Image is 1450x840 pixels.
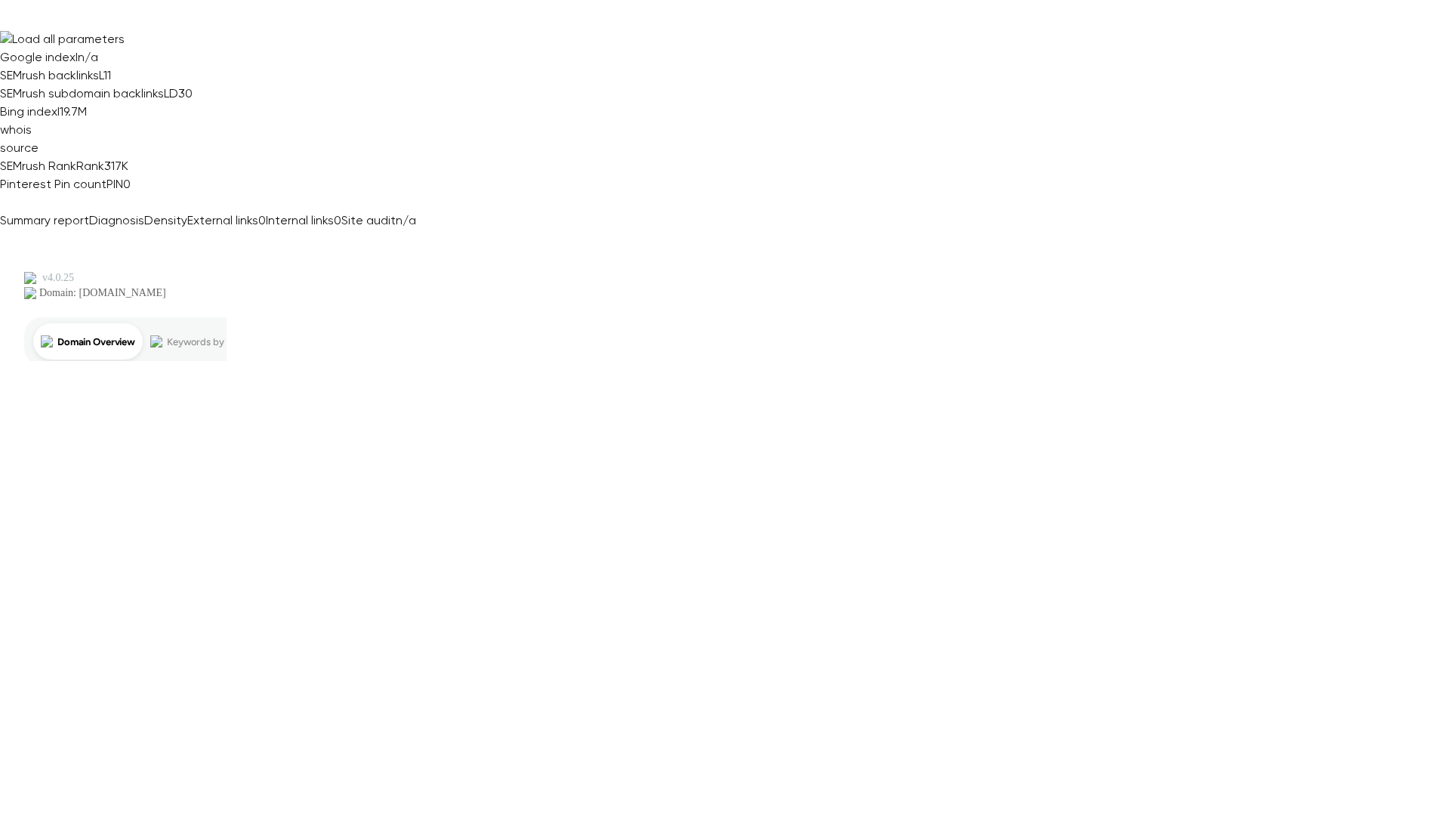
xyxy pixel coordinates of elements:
[164,86,178,100] span: LD
[258,213,266,227] span: 0
[42,24,74,36] div: v 4.0.25
[103,68,111,82] a: 11
[266,213,334,227] span: Internal links
[167,89,255,99] div: Keywords by Traffic
[60,104,87,119] a: 19.7M
[41,88,53,100] img: tab_domain_overview_orange.svg
[144,213,187,227] span: Density
[123,177,131,191] a: 0
[99,68,103,82] span: L
[39,39,166,51] div: Domain: [DOMAIN_NAME]
[106,177,123,191] span: PIN
[341,213,396,227] span: Site audit
[178,86,193,100] a: 30
[12,32,125,46] span: Load all parameters
[150,88,162,100] img: tab_keywords_by_traffic_grey.svg
[396,213,416,227] span: n/a
[76,50,78,64] span: I
[89,213,144,227] span: Diagnosis
[104,159,128,173] a: 317K
[24,24,36,36] img: logo_orange.svg
[78,50,98,64] a: n/a
[57,89,135,99] div: Domain Overview
[24,39,36,51] img: website_grey.svg
[57,104,60,119] span: I
[334,213,341,227] span: 0
[76,159,104,173] span: Rank
[341,213,416,227] a: Site auditn/a
[187,213,258,227] span: External links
